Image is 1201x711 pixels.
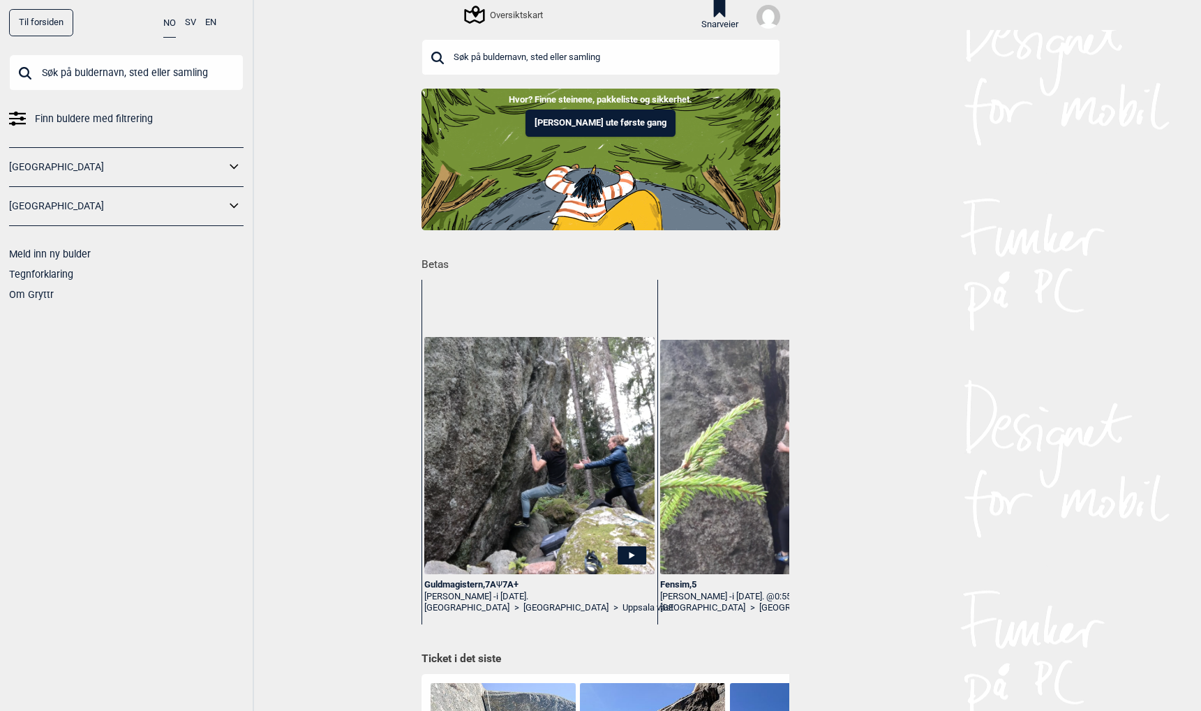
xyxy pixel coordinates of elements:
[10,93,1191,107] p: Hvor? Finne steinene, pakkeliste og sikkerhet.
[613,602,618,614] span: >
[424,337,654,574] img: Bart pa Guldmagistern
[759,602,844,614] a: [GEOGRAPHIC_DATA]
[732,591,791,601] span: i [DATE]. @0:55
[422,39,780,75] input: Søk på buldernavn, sted eller samling
[9,109,244,129] a: Finn buldere med filtrering
[9,269,73,280] a: Tegnforklaring
[523,602,609,614] a: [GEOGRAPHIC_DATA]
[9,9,73,36] a: Til forsiden
[9,157,225,177] a: [GEOGRAPHIC_DATA]
[9,248,91,260] a: Meld inn ny bulder
[422,248,789,273] h1: Betas
[660,591,890,603] div: [PERSON_NAME] -
[424,602,509,614] a: [GEOGRAPHIC_DATA]
[185,9,196,36] button: SV
[422,89,780,230] img: Indoor to outdoor
[9,289,54,300] a: Om Gryttr
[424,591,654,603] div: [PERSON_NAME] -
[466,6,543,23] div: Oversiktskart
[9,54,244,91] input: Søk på buldernavn, sted eller samling
[496,579,502,590] span: Ψ
[660,579,890,591] div: Fensim , 5
[424,579,654,591] div: Guldmagistern , 7A 7A+
[750,602,755,614] span: >
[514,602,519,614] span: >
[422,652,780,667] h1: Ticket i det siste
[622,602,673,614] a: Uppsala väst
[525,110,676,137] button: [PERSON_NAME] ute første gang
[35,109,153,129] span: Finn buldere med filtrering
[660,340,890,574] img: Sofia pa Fensim
[163,9,176,38] button: NO
[9,196,225,216] a: [GEOGRAPHIC_DATA]
[756,5,780,29] img: User fallback1
[496,591,528,601] span: i [DATE].
[660,602,745,614] a: [GEOGRAPHIC_DATA]
[205,9,216,36] button: EN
